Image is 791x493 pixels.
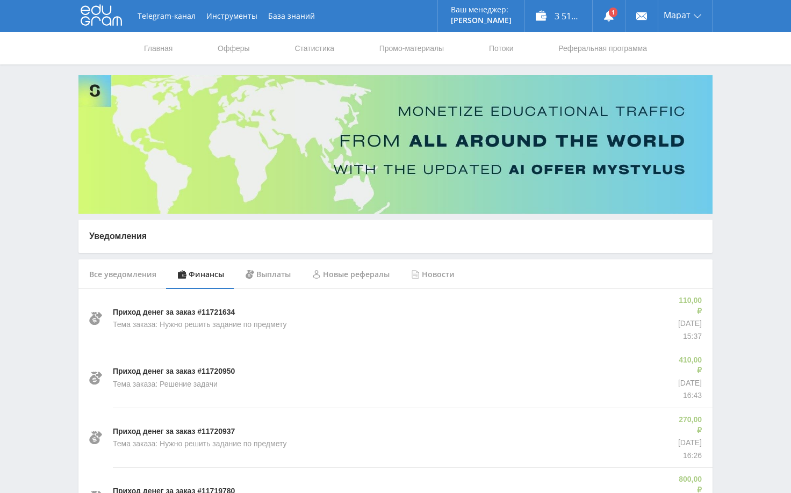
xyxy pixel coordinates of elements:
a: Главная [143,32,174,64]
p: Тема заказа: Решение задачи [113,379,218,390]
p: 410,00 ₽ [675,355,702,376]
a: Статистика [293,32,335,64]
a: Офферы [217,32,251,64]
p: [PERSON_NAME] [451,16,512,25]
a: Реферальная программа [557,32,648,64]
p: 16:26 [675,451,702,461]
a: Потоки [488,32,515,64]
p: 16:43 [675,390,702,401]
p: Тема заказа: Нужно решить задание по предмету [113,320,287,330]
p: Ваш менеджер: [451,5,512,14]
a: Промо-материалы [378,32,445,64]
p: 15:37 [675,331,702,342]
p: Уведомления [89,230,702,242]
p: 110,00 ₽ [675,295,702,316]
p: Приход денег за заказ #11720937 [113,426,235,437]
p: [DATE] [675,438,702,448]
p: Тема заказа: Нужно решить задание по предмету [113,439,287,450]
p: Приход денег за заказ #11721634 [113,307,235,318]
p: [DATE] [675,318,702,329]
div: Новые рефералы [301,259,400,289]
div: Финансы [167,259,235,289]
p: Приход денег за заказ #11720950 [113,366,235,377]
div: Все уведомления [78,259,167,289]
img: Banner [78,75,713,214]
div: Выплаты [235,259,301,289]
span: Марат [664,11,691,19]
p: 270,00 ₽ [675,415,702,436]
div: Новости [400,259,465,289]
p: [DATE] [675,378,702,389]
